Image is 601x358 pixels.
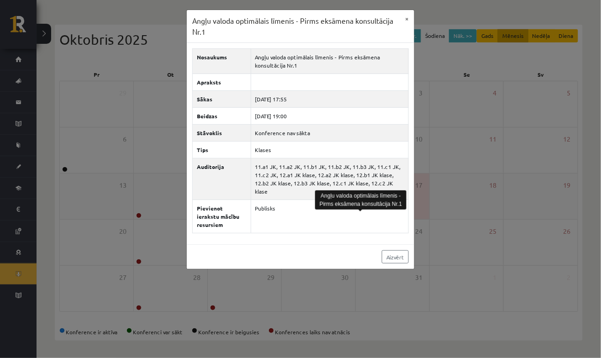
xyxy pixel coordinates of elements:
td: Publisks [251,200,408,233]
td: Klases [251,142,408,158]
td: [DATE] 19:00 [251,108,408,125]
td: Konference nav sākta [251,125,408,142]
th: Sākas [193,91,251,108]
th: Auditorija [193,158,251,200]
td: [DATE] 17:55 [251,91,408,108]
a: Aizvērt [382,250,409,263]
th: Apraksts [193,74,251,91]
th: Tips [193,142,251,158]
h3: Angļu valoda optimālais līmenis - Pirms eksāmena konsultācija Nr.1 [192,16,400,37]
th: Stāvoklis [193,125,251,142]
button: × [400,10,414,27]
td: 11.a1 JK, 11.a2 JK, 11.b1 JK, 11.b2 JK, 11.b3 JK, 11.c1 JK, 11.c2 JK, 12.a1 JK klase, 12.a2 JK kl... [251,158,408,200]
div: Angļu valoda optimālais līmenis - Pirms eksāmena konsultācija Nr.1 [315,190,406,210]
th: Pievienot ierakstu mācību resursiem [193,200,251,233]
td: Angļu valoda optimālais līmenis - Pirms eksāmena konsultācija Nr.1 [251,49,408,74]
th: Beidzas [193,108,251,125]
th: Nosaukums [193,49,251,74]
